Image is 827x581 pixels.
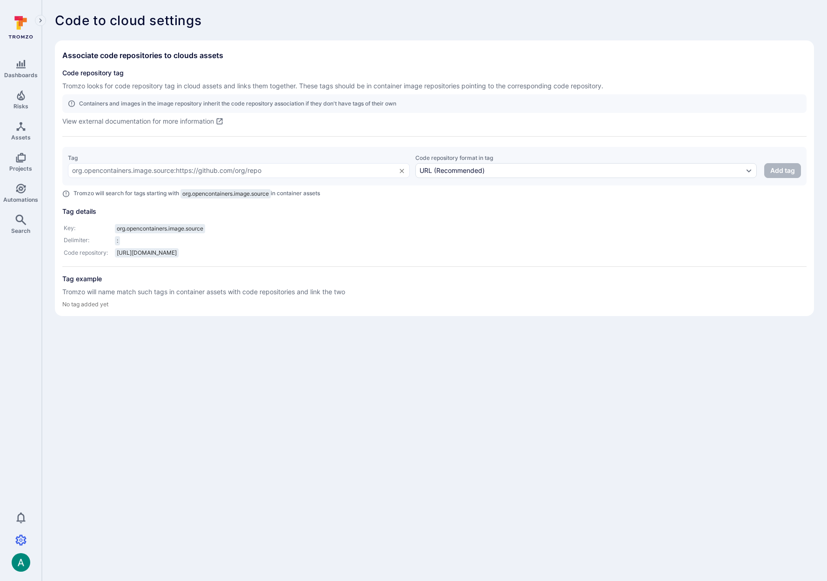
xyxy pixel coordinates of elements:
[64,236,113,244] p: Delimiter:
[12,553,30,572] img: ACg8ocLSa5mPYBaXNx3eFu_EmspyJX0laNWN7cXOFirfQ7srZveEpg=s96-c
[55,13,814,28] h1: Code to cloud settings
[62,68,807,78] span: Code repository tag
[62,117,223,126] a: View external documentation for more information
[64,249,113,257] p: Code repository:
[62,206,807,216] span: Tag details
[68,154,410,161] span: Tag
[117,237,118,244] span: :
[62,274,807,284] span: Tag example
[117,249,177,257] span: [URL][DOMAIN_NAME]
[420,167,485,174] div: URL (Recommended)
[73,189,320,198] div: Tromzo will search for tags starting with in container assets
[11,134,31,141] span: Assets
[415,154,757,161] span: Code repository format in tag
[37,17,44,25] i: Expand navigation menu
[12,553,30,572] div: Arjan Dehar
[9,165,32,172] span: Projects
[62,287,807,297] p: Tromzo will name match such tags in container assets with code repositories and link the two
[62,51,223,60] h2: Associate code repositories to clouds assets
[745,167,753,174] button: Expand dropdown
[64,224,113,232] p: Key:
[62,300,108,309] p: No tag added yet
[182,190,269,198] span: org.opencontainers.image.source
[117,225,203,232] span: org.opencontainers.image.source
[72,167,391,174] input: org.opencontainers.image.source:https://github.com/org/repo
[62,81,807,91] span: Tromzo looks for code repository tag in cloud assets and links them together. These tags should b...
[4,72,38,79] span: Dashboards
[398,167,406,175] button: Clear
[420,167,744,174] button: URL (Recommended)
[3,196,38,203] span: Automations
[13,103,28,110] span: Risks
[11,227,30,234] span: Search
[764,163,801,178] button: Add tag
[79,100,396,107] div: Containers and images in the image repository inherit the code repository association if they don...
[35,15,46,26] button: Expand navigation menu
